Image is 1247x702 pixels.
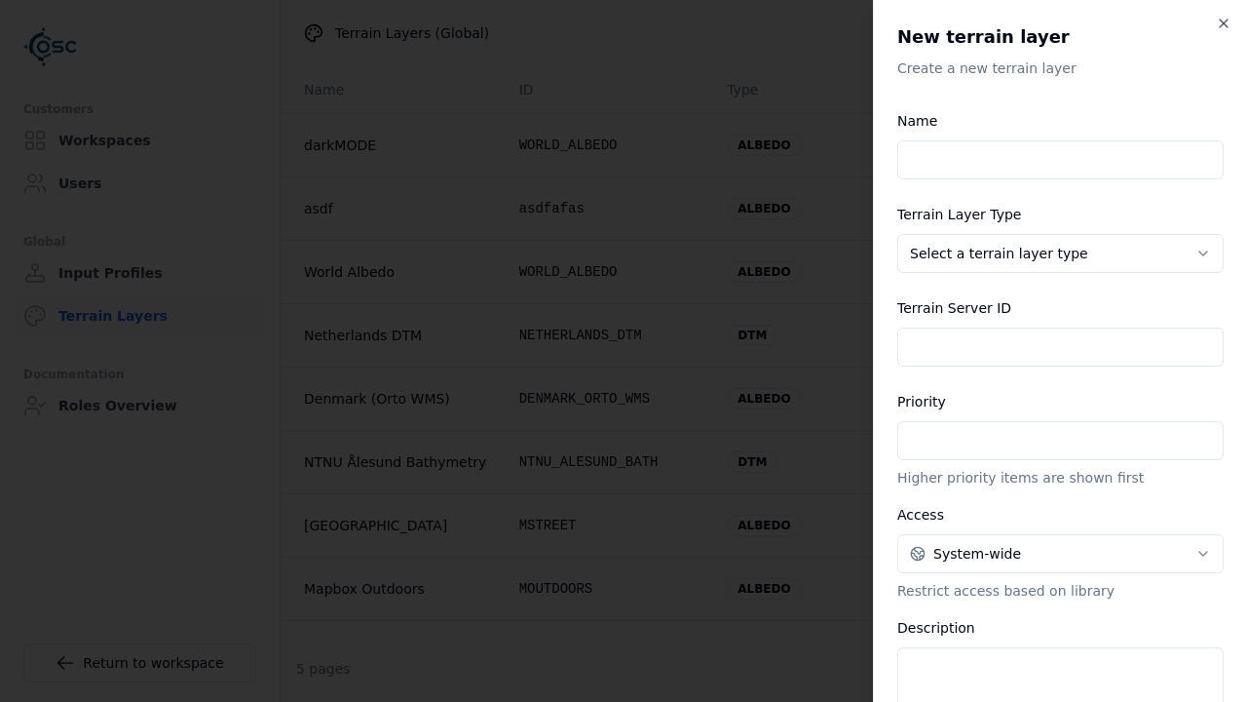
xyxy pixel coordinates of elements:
[897,394,946,409] label: Priority
[897,113,937,129] label: Name
[897,620,975,636] label: Description
[897,207,1021,222] label: Terrain Layer Type
[897,58,1224,78] p: Create a new terrain layer
[897,23,1224,51] h2: New terrain layer
[897,468,1224,487] p: Higher priority items are shown first
[897,507,944,523] label: Access
[897,581,1224,601] p: Restrict access based on library
[897,300,1011,316] label: Terrain Server ID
